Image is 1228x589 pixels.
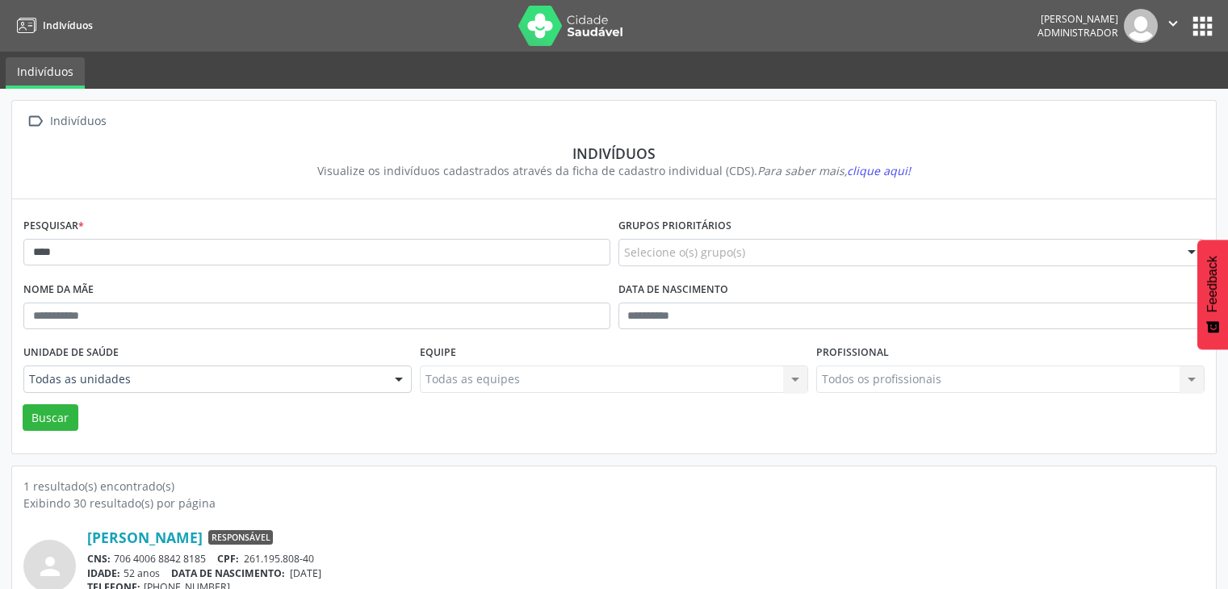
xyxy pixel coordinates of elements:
[23,110,109,133] a:  Indivíduos
[1197,240,1228,349] button: Feedback - Mostrar pesquisa
[171,566,285,580] span: DATA DE NASCIMENTO:
[23,214,84,239] label: Pesquisar
[35,144,1193,162] div: Indivíduos
[87,552,1205,566] div: 706 4006 8842 8185
[1124,9,1158,43] img: img
[847,163,911,178] span: clique aqui!
[43,19,93,32] span: Indivíduos
[290,566,321,580] span: [DATE]
[23,340,119,366] label: Unidade de saúde
[624,244,745,261] span: Selecione o(s) grupo(s)
[35,162,1193,179] div: Visualize os indivíduos cadastrados através da ficha de cadastro individual (CDS).
[23,278,94,303] label: Nome da mãe
[1164,15,1182,32] i: 
[6,57,85,89] a: Indivíduos
[87,566,1205,580] div: 52 anos
[1158,9,1188,43] button: 
[244,552,314,566] span: 261.195.808-40
[1037,12,1118,26] div: [PERSON_NAME]
[816,340,889,366] label: Profissional
[1205,256,1220,312] span: Feedback
[217,552,239,566] span: CPF:
[23,495,1205,512] div: Exibindo 30 resultado(s) por página
[47,110,109,133] div: Indivíduos
[23,404,78,432] button: Buscar
[1188,12,1217,40] button: apps
[11,12,93,39] a: Indivíduos
[87,528,203,546] a: [PERSON_NAME]
[618,214,731,239] label: Grupos prioritários
[87,552,111,566] span: CNS:
[36,552,65,581] i: person
[23,110,47,133] i: 
[208,530,273,545] span: Responsável
[420,340,456,366] label: Equipe
[618,278,728,303] label: Data de nascimento
[29,371,379,387] span: Todas as unidades
[1037,26,1118,40] span: Administrador
[23,478,1205,495] div: 1 resultado(s) encontrado(s)
[87,566,120,580] span: IDADE:
[757,163,911,178] i: Para saber mais,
